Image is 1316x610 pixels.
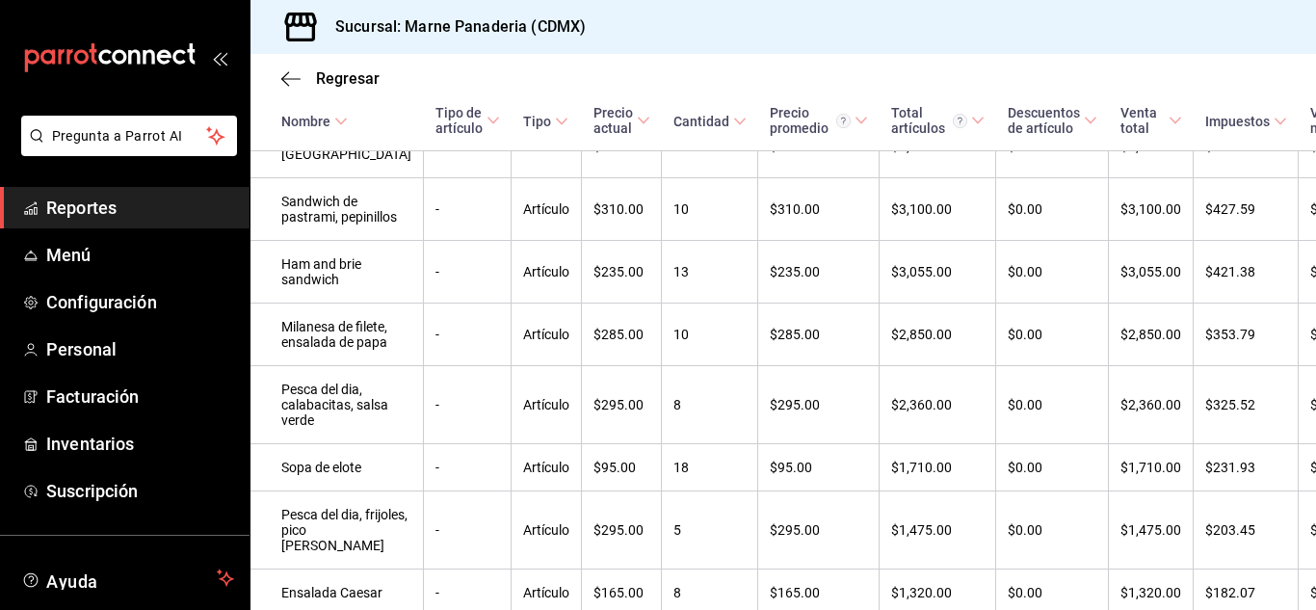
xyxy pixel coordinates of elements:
td: $310.00 [758,178,880,241]
div: Descuentos de artículo [1008,105,1080,136]
td: $0.00 [996,444,1109,491]
td: $231.93 [1194,444,1299,491]
td: $295.00 [582,366,662,444]
a: Pregunta a Parrot AI [13,140,237,160]
svg: Precio promedio = Total artículos / cantidad [836,114,851,128]
span: Tipo de artículo [435,105,500,136]
span: Precio actual [593,105,650,136]
td: $1,710.00 [1109,444,1194,491]
td: Artículo [512,241,582,304]
td: $3,100.00 [880,178,996,241]
td: - [424,241,512,304]
button: open_drawer_menu [212,50,227,66]
span: Nombre [281,114,348,129]
td: $1,475.00 [1109,491,1194,570]
td: $2,360.00 [1109,366,1194,444]
td: - [424,178,512,241]
td: 10 [662,178,758,241]
td: $1,710.00 [880,444,996,491]
td: $2,850.00 [880,304,996,366]
span: Reportes [46,195,234,221]
span: Tipo [523,114,568,129]
div: Precio promedio [770,105,851,136]
span: Total artículos [891,105,985,136]
svg: El total artículos considera cambios de precios en los artículos así como costos adicionales por ... [953,114,967,128]
span: Impuestos [1205,114,1287,129]
td: $235.00 [758,241,880,304]
td: Sandwich de pastrami, pepinillos [250,178,424,241]
span: Descuentos de artículo [1008,105,1097,136]
td: $3,055.00 [880,241,996,304]
td: $0.00 [996,304,1109,366]
button: Pregunta a Parrot AI [21,116,237,156]
td: Artículo [512,444,582,491]
span: Precio promedio [770,105,868,136]
div: Tipo de artículo [435,105,483,136]
div: Nombre [281,114,330,129]
td: $295.00 [758,491,880,570]
span: Regresar [316,69,380,88]
button: Regresar [281,69,380,88]
td: $295.00 [582,491,662,570]
div: Total artículos [891,105,967,136]
td: Artículo [512,366,582,444]
td: $285.00 [758,304,880,366]
h3: Sucursal: Marne Panaderia (CDMX) [320,15,586,39]
span: Cantidad [673,114,747,129]
td: - [424,366,512,444]
div: Tipo [523,114,551,129]
td: Pesca del dia, calabacitas, salsa verde [250,366,424,444]
span: Pregunta a Parrot AI [52,126,207,146]
div: Precio actual [593,105,633,136]
td: $203.45 [1194,491,1299,570]
td: $310.00 [582,178,662,241]
td: - [424,444,512,491]
td: $285.00 [582,304,662,366]
span: Venta total [1120,105,1182,136]
td: Pesca del dia, frijoles, pico [PERSON_NAME] [250,491,424,570]
td: Artículo [512,304,582,366]
td: $295.00 [758,366,880,444]
span: Ayuda [46,567,209,590]
td: 13 [662,241,758,304]
td: Ham and brie sandwich [250,241,424,304]
td: Artículo [512,178,582,241]
span: Personal [46,336,234,362]
td: - [424,491,512,570]
td: Artículo [512,491,582,570]
div: Cantidad [673,114,729,129]
td: $427.59 [1194,178,1299,241]
td: $2,360.00 [880,366,996,444]
td: 10 [662,304,758,366]
span: Menú [46,242,234,268]
td: $95.00 [758,444,880,491]
td: $0.00 [996,178,1109,241]
span: Configuración [46,289,234,315]
td: $2,850.00 [1109,304,1194,366]
td: $3,100.00 [1109,178,1194,241]
td: $1,475.00 [880,491,996,570]
td: $325.52 [1194,366,1299,444]
td: $0.00 [996,491,1109,570]
td: $0.00 [996,241,1109,304]
td: $235.00 [582,241,662,304]
span: Suscripción [46,478,234,504]
td: $95.00 [582,444,662,491]
td: 5 [662,491,758,570]
span: Facturación [46,384,234,410]
td: - [424,304,512,366]
td: Sopa de elote [250,444,424,491]
td: Milanesa de filete, ensalada de papa [250,304,424,366]
div: Venta total [1120,105,1165,136]
td: $353.79 [1194,304,1299,366]
td: $3,055.00 [1109,241,1194,304]
div: Impuestos [1205,114,1270,129]
td: $0.00 [996,366,1109,444]
td: $421.38 [1194,241,1299,304]
span: Inventarios [46,431,234,457]
td: 18 [662,444,758,491]
td: 8 [662,366,758,444]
